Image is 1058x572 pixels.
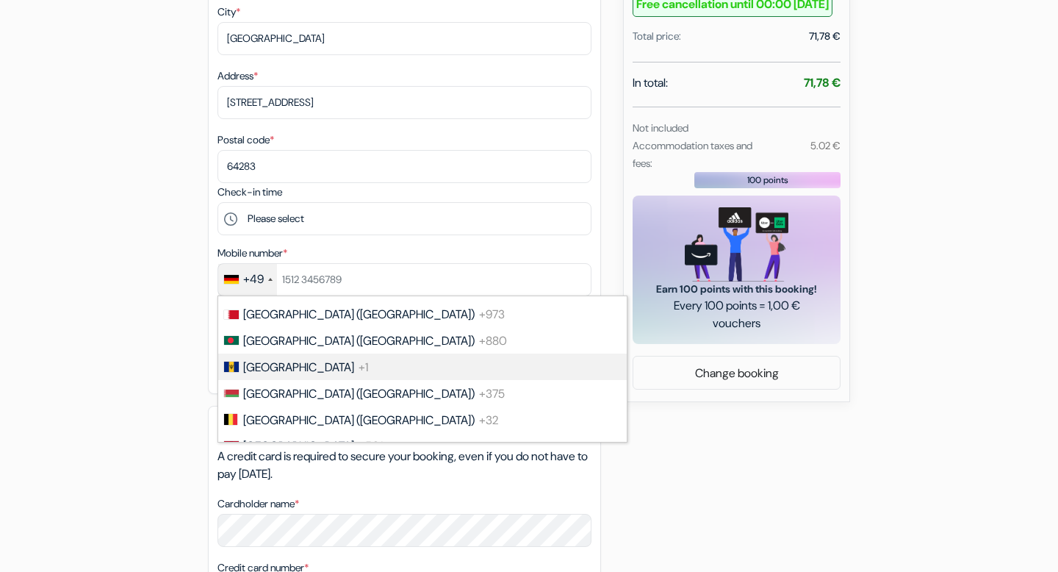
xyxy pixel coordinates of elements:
font: +1 [359,360,368,375]
font: [GEOGRAPHIC_DATA] [243,360,354,375]
font: Address [217,69,253,82]
font: Cardholder name [217,497,295,510]
font: City [217,5,236,18]
font: +1 [359,281,368,296]
font: [GEOGRAPHIC_DATA] ([GEOGRAPHIC_DATA]) [243,333,475,348]
input: 1512 3456789 [217,263,591,296]
font: +501 [359,438,383,454]
font: [GEOGRAPHIC_DATA] [243,438,354,454]
font: Mobile number [217,246,283,260]
font: 71,78 € [809,29,841,43]
font: In total: [633,75,668,90]
font: +49 [243,271,264,287]
font: Change booking [695,365,779,381]
font: A credit card is required to secure your booking, even if you do not have to pay [DATE]. [217,448,588,482]
font: [GEOGRAPHIC_DATA] ([GEOGRAPHIC_DATA]‎) [243,307,475,322]
font: 5.02 € [810,139,841,152]
font: Total price: [633,29,681,43]
ul: List of countries [217,296,627,443]
font: 71,78 € [804,75,841,90]
font: Check-in time [217,185,282,199]
font: Postal code [217,133,270,146]
font: Earn 100 points with this booking! [656,282,817,296]
font: Every 100 points = 1,00 € vouchers [674,298,800,331]
font: [GEOGRAPHIC_DATA] [243,281,354,296]
font: Not included [633,121,688,135]
font: +375 [479,386,505,401]
div: Germany (Germany): +49 [218,264,277,296]
font: Accommodation taxes and fees: [633,139,752,170]
a: Change booking [633,358,840,387]
font: +32 [479,412,498,428]
font: [GEOGRAPHIC_DATA] ([GEOGRAPHIC_DATA]) [243,412,475,428]
font: +973 [479,307,505,322]
font: +880 [479,333,507,348]
font: [GEOGRAPHIC_DATA] ([GEOGRAPHIC_DATA]) [243,386,475,401]
img: gift_card_hero_new.png [685,207,788,282]
font: 100 points [747,174,788,186]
